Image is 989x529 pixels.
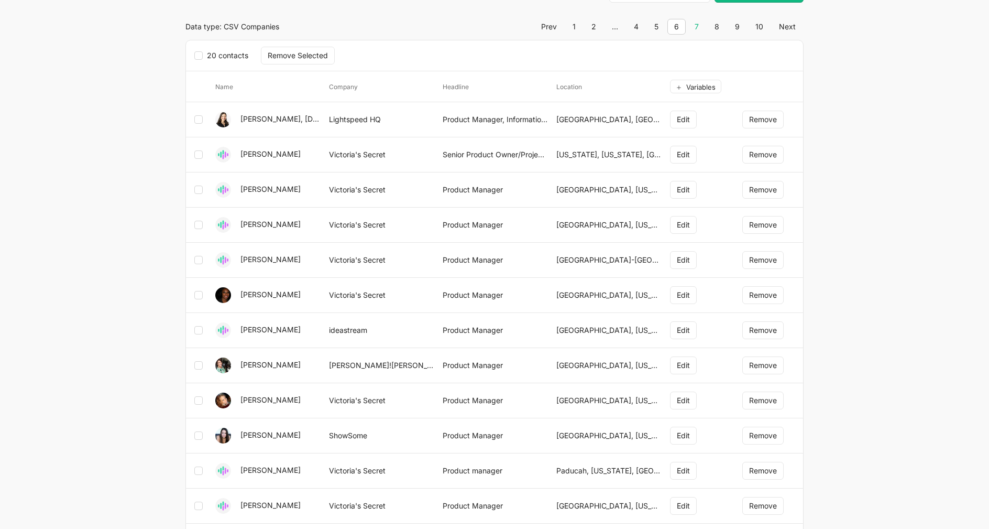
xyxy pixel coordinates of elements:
[240,114,368,123] a: [PERSON_NAME], [DOMAIN_NAME].
[240,325,301,334] a: [PERSON_NAME]
[261,47,335,64] button: Remove Selected
[742,321,784,339] button: Remove
[742,286,784,304] button: Remove
[742,462,784,480] button: Remove
[552,313,666,348] td: [GEOGRAPHIC_DATA], [US_STATE], [GEOGRAPHIC_DATA]
[325,313,438,348] td: ideastream
[667,19,686,35] span: 6
[742,216,784,234] button: Remove
[552,278,666,313] td: [GEOGRAPHIC_DATA], [US_STATE], [GEOGRAPHIC_DATA]
[438,454,552,489] td: Product manager
[325,418,438,454] td: ShowSome
[240,220,301,229] a: [PERSON_NAME]
[325,71,438,102] th: company
[670,181,697,199] button: Edit
[742,146,784,164] button: Remove
[552,102,666,137] td: [GEOGRAPHIC_DATA], [GEOGRAPHIC_DATA], [GEOGRAPHIC_DATA]
[552,418,666,454] td: [GEOGRAPHIC_DATA], [US_STATE], [GEOGRAPHIC_DATA]
[438,383,552,418] td: Product Manager
[686,83,716,91] span: Variables
[647,19,665,35] a: 5
[552,137,666,172] td: [US_STATE], [US_STATE], [GEOGRAPHIC_DATA]
[325,137,438,172] td: Victoria's Secret
[670,427,697,445] button: Edit
[240,466,301,474] a: [PERSON_NAME]
[438,278,552,313] td: Product Manager
[742,392,784,409] button: Remove
[240,255,301,264] a: [PERSON_NAME]
[552,383,666,418] td: [GEOGRAPHIC_DATA], [US_STATE], [GEOGRAPHIC_DATA]
[742,111,784,128] button: Remove
[240,290,301,299] a: [PERSON_NAME]
[742,427,784,445] button: Remove
[438,71,552,102] th: headline
[708,19,726,35] a: 8
[552,208,666,243] td: [GEOGRAPHIC_DATA], [US_STATE], [GEOGRAPHIC_DATA]
[670,462,697,480] button: Edit
[552,489,666,524] td: [GEOGRAPHIC_DATA], [US_STATE], [GEOGRAPHIC_DATA]
[240,360,301,369] a: [PERSON_NAME]
[585,19,603,35] a: 2
[552,243,666,278] td: [GEOGRAPHIC_DATA]-[GEOGRAPHIC_DATA] Area
[670,497,697,515] button: Edit
[742,357,784,374] button: Remove
[438,418,552,454] td: Product Manager
[742,251,784,269] button: Remove
[670,286,697,304] button: Edit
[438,172,552,208] td: Product Manager
[670,251,697,269] button: Edit
[749,19,770,35] a: 10
[438,208,552,243] td: Product Manager
[240,501,301,510] a: [PERSON_NAME]
[742,497,784,515] button: Remove
[325,454,438,489] td: Victoria's Secret
[240,185,301,193] a: [PERSON_NAME]
[670,111,697,128] button: Edit
[240,430,301,439] a: [PERSON_NAME]
[670,392,697,409] button: Edit
[240,149,301,158] a: [PERSON_NAME]
[438,102,552,137] td: Product Manager, Information Systems
[325,208,438,243] td: Victoria's Secret
[325,243,438,278] td: Victoria's Secret
[670,216,697,234] button: Edit
[670,321,697,339] button: Edit
[325,172,438,208] td: Victoria's Secret
[566,19,583,35] a: 1
[670,357,697,374] button: Edit
[670,80,721,93] button: Variables
[438,489,552,524] td: Product Manager
[438,348,552,383] td: Product Manager
[670,146,697,164] button: Edit
[325,489,438,524] td: Victoria's Secret
[688,19,706,35] a: 7
[552,71,666,102] th: location
[552,172,666,208] td: [GEOGRAPHIC_DATA], [US_STATE], [GEOGRAPHIC_DATA]
[534,19,564,35] a: Prev
[438,313,552,348] td: Product Manager
[325,102,438,137] td: Lightspeed HQ
[742,181,784,199] button: Remove
[240,395,301,404] a: [PERSON_NAME]
[438,243,552,278] td: Product Manager
[325,348,438,383] td: [PERSON_NAME]![PERSON_NAME]! Salon & Spa
[728,19,746,35] a: 9
[605,19,625,35] span: …
[438,137,552,172] td: Senior Product Owner/Project Manager
[552,454,666,489] td: Paducah, [US_STATE], [GEOGRAPHIC_DATA]
[325,278,438,313] td: Victoria's Secret
[211,71,325,102] th: name
[325,383,438,418] td: Victoria's Secret
[185,22,488,31] p: Data type: CSV Companies
[552,348,666,383] td: [GEOGRAPHIC_DATA], [US_STATE], [GEOGRAPHIC_DATA]
[772,19,803,35] a: Next
[194,49,255,62] label: 20 contacts
[627,19,645,35] a: 4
